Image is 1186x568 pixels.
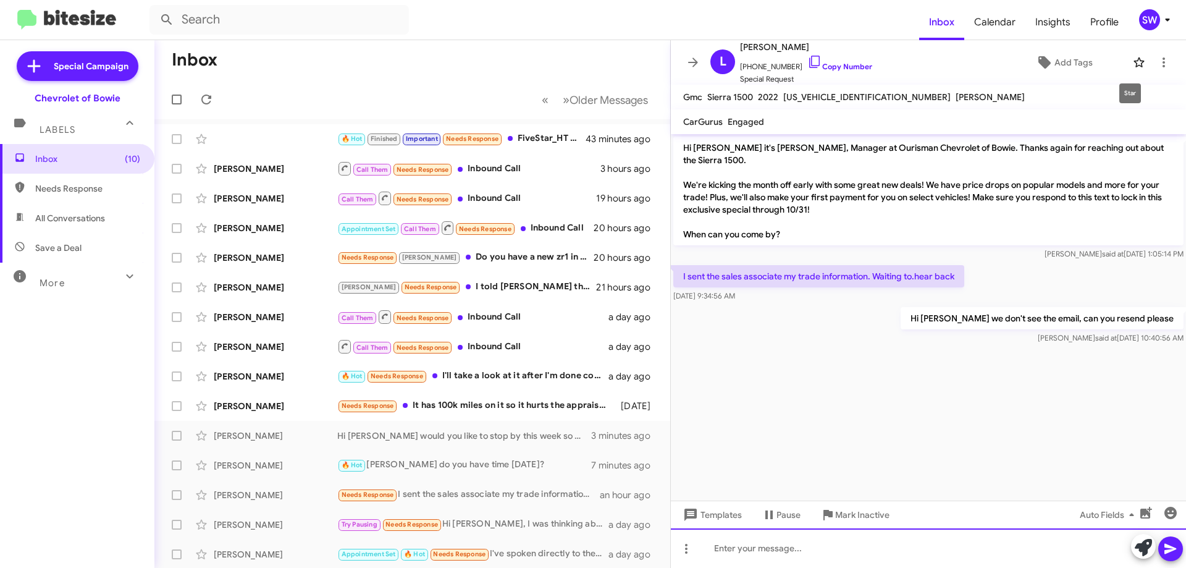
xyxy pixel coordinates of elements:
span: Needs Response [405,283,457,291]
button: Previous [534,87,556,112]
span: [PERSON_NAME] [402,253,457,261]
div: Chevrolet of Bowie [35,92,120,104]
span: Call Them [342,314,374,322]
div: 7 minutes ago [591,459,660,472]
h1: Inbox [172,50,217,70]
span: Needs Response [385,520,438,528]
div: SW [1139,9,1160,30]
span: Profile [1080,4,1129,40]
div: [PERSON_NAME] [214,519,337,531]
span: Special Request [740,73,872,85]
div: [PERSON_NAME] [214,430,337,442]
div: [PERSON_NAME] [214,281,337,294]
span: Call Them [356,344,389,352]
div: Inbound Call [337,309,608,324]
div: [DATE] [615,400,660,412]
a: Inbox [919,4,964,40]
span: [DATE] 9:34:56 AM [673,291,735,300]
span: Needs Response [397,314,449,322]
div: [PERSON_NAME] [214,163,337,175]
div: Star [1119,83,1141,103]
span: Try Pausing [342,520,377,528]
span: » [563,92,570,108]
div: [PERSON_NAME] [214,400,337,412]
div: a day ago [608,370,660,383]
div: 3 minutes ago [591,430,660,442]
span: Needs Response [342,491,394,499]
span: [PHONE_NUMBER] [740,54,872,73]
div: a day ago [608,548,660,561]
div: 20 hours ago [594,252,660,264]
button: Add Tags [1000,51,1127,74]
div: Inbound Call [337,190,596,206]
span: 🔥 Hot [342,461,363,469]
p: Hi [PERSON_NAME] it's [PERSON_NAME], Manager at Ourisman Chevrolet of Bowie. Thanks again for rea... [673,137,1184,245]
span: Needs Response [446,135,498,143]
span: L [720,52,726,72]
span: Inbox [35,153,140,165]
div: I've spoken directly to the sales person and we've set up a time [DATE] for me to look at the veh... [337,547,608,561]
span: [PERSON_NAME] [DATE] 1:05:14 PM [1045,249,1184,258]
span: Mark Inactive [835,504,889,526]
span: Engaged [728,116,764,127]
span: Gmc [683,91,702,103]
span: Add Tags [1054,51,1093,74]
span: 🔥 Hot [404,550,425,558]
span: Needs Response [397,344,449,352]
div: Inbound Call [337,220,594,235]
div: I sent the sales associate my trade information. Waiting to.hear back [337,488,600,502]
div: 19 hours ago [596,192,660,205]
span: Needs Response [371,372,423,380]
p: I sent the sales associate my trade information. Waiting to.hear back [673,265,964,287]
div: [PERSON_NAME] [214,459,337,472]
span: 🔥 Hot [342,135,363,143]
span: Needs Response [459,225,511,233]
span: Sierra 1500 [707,91,753,103]
button: Next [555,87,655,112]
span: said at [1095,333,1117,342]
div: [PERSON_NAME] [214,222,337,234]
a: Copy Number [807,62,872,71]
div: Inbound Call [337,339,608,354]
span: Appointment Set [342,550,396,558]
span: Needs Response [433,550,486,558]
span: 🔥 Hot [342,372,363,380]
div: Hi [PERSON_NAME] would you like to stop by this week so w can take a look at it? Would you like t... [337,430,591,442]
span: « [542,92,549,108]
span: [PERSON_NAME] [DATE] 10:40:56 AM [1038,333,1184,342]
span: Appointment Set [342,225,396,233]
div: [PERSON_NAME] [214,341,337,353]
div: [PERSON_NAME] [214,311,337,323]
button: Templates [671,504,752,526]
div: [PERSON_NAME] do you have time [DATE]? [337,458,591,472]
nav: Page navigation example [535,87,655,112]
div: [PERSON_NAME] [214,548,337,561]
div: 43 minutes ago [586,133,660,145]
span: Finished [371,135,398,143]
div: a day ago [608,341,660,353]
span: Special Campaign [54,60,128,72]
a: Insights [1025,4,1080,40]
span: CarGurus [683,116,723,127]
span: [PERSON_NAME] [740,40,872,54]
div: 3 hours ago [600,163,660,175]
span: Call Them [342,195,374,203]
div: 20 hours ago [594,222,660,234]
div: I told [PERSON_NAME] that I have $48.000 and my truck that they said was $6000 I would like to ge... [337,280,596,294]
span: Call Them [356,166,389,174]
span: Templates [681,504,742,526]
span: 2022 [758,91,778,103]
span: [PERSON_NAME] [342,283,397,291]
a: Special Campaign [17,51,138,81]
span: [PERSON_NAME] [956,91,1025,103]
div: a day ago [608,311,660,323]
button: Auto Fields [1070,504,1149,526]
div: 21 hours ago [596,281,660,294]
a: Calendar [964,4,1025,40]
div: Inbound Call [337,161,600,176]
div: [PERSON_NAME] [214,192,337,205]
div: an hour ago [600,489,660,501]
